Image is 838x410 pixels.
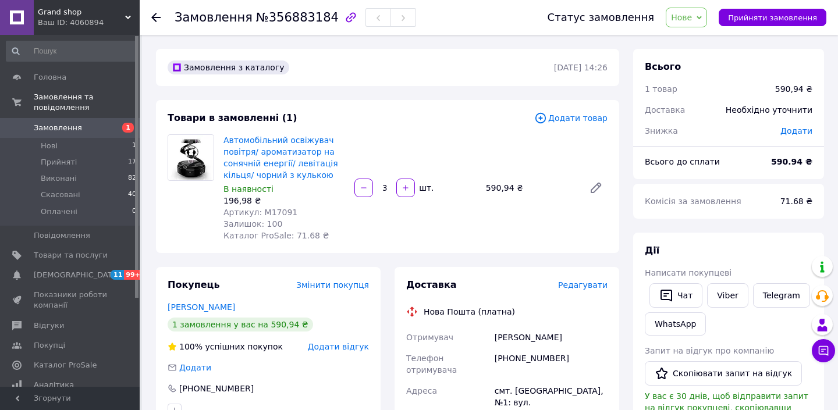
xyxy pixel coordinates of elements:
[492,327,610,348] div: [PERSON_NAME]
[645,245,659,256] span: Дії
[719,9,826,26] button: Прийняти замовлення
[223,231,329,240] span: Каталог ProSale: 71.68 ₴
[534,112,608,124] span: Додати товар
[645,268,732,277] span: Написати покупцеві
[34,320,64,331] span: Відгуки
[406,354,457,375] span: Телефон отримувача
[296,280,369,290] span: Змінити покупця
[492,348,610,380] div: [PHONE_NUMBER]
[128,173,136,184] span: 82
[34,92,140,113] span: Замовлення та повідомлення
[719,97,819,123] div: Необхідно уточнити
[6,41,137,62] input: Пошук
[558,280,608,290] span: Редагувати
[38,7,125,17] span: Grand shop
[168,279,220,290] span: Покупець
[168,60,289,74] div: Замовлення з каталогу
[421,306,518,318] div: Нова Пошта (платна)
[168,135,214,180] img: Автомобільний освіжувач повітря/ ароматизатор на сонячній енергії/ левітація кільця/ чорний з кул...
[645,84,677,94] span: 1 товар
[179,363,211,372] span: Додати
[34,380,74,390] span: Аналітика
[645,197,741,206] span: Комісія за замовлення
[780,197,812,206] span: 71.68 ₴
[406,333,453,342] span: Отримувач
[223,219,282,229] span: Залишок: 100
[645,105,685,115] span: Доставка
[168,112,297,123] span: Товари в замовленні (1)
[34,123,82,133] span: Замовлення
[128,157,136,167] span: 17
[406,386,437,395] span: Адреса
[34,230,90,241] span: Повідомлення
[771,157,812,166] b: 590.94 ₴
[41,173,77,184] span: Виконані
[128,190,136,200] span: 40
[812,339,835,362] button: Чат з покупцем
[406,279,457,290] span: Доставка
[41,157,77,167] span: Прийняті
[223,184,274,194] span: В наявності
[775,83,812,95] div: 590,94 ₴
[34,360,97,370] span: Каталог ProSale
[168,318,313,331] div: 1 замовлення у вас на 590,94 ₴
[671,13,692,22] span: Нове
[151,12,161,23] div: Повернутися назад
[728,13,817,22] span: Прийняти замовлення
[645,61,681,72] span: Всього
[132,206,136,217] span: 0
[645,312,706,336] a: WhatsApp
[34,270,120,280] span: [DEMOGRAPHIC_DATA]
[707,283,748,308] a: Viber
[124,270,143,280] span: 99+
[645,157,720,166] span: Всього до сплати
[179,342,203,351] span: 100%
[38,17,140,28] div: Ваш ID: 4060894
[175,10,253,24] span: Замовлення
[168,302,235,312] a: [PERSON_NAME]
[178,383,255,394] div: [PHONE_NUMBER]
[41,141,58,151] span: Нові
[481,180,580,196] div: 590,94 ₴
[416,182,435,194] div: шт.
[111,270,124,280] span: 11
[41,190,80,200] span: Скасовані
[223,136,338,180] a: Автомобільний освіжувач повітря/ ароматизатор на сонячній енергії/ левітація кільця/ чорний з кул...
[34,290,108,311] span: Показники роботи компанії
[132,141,136,151] span: 1
[41,206,77,217] span: Оплачені
[34,340,65,351] span: Покупці
[168,341,283,352] div: успішних покупок
[584,176,608,199] a: Редагувати
[122,123,134,133] span: 1
[649,283,702,308] button: Чат
[753,283,810,308] a: Telegram
[554,63,608,72] time: [DATE] 14:26
[780,126,812,136] span: Додати
[256,10,339,24] span: №356883184
[223,208,297,217] span: Артикул: M17091
[34,250,108,261] span: Товари та послуги
[548,12,655,23] div: Статус замовлення
[308,342,369,351] span: Додати відгук
[645,361,802,386] button: Скопіювати запит на відгук
[645,126,678,136] span: Знижка
[645,346,774,355] span: Запит на відгук про компанію
[223,195,345,206] div: 196,98 ₴
[34,72,66,83] span: Головна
